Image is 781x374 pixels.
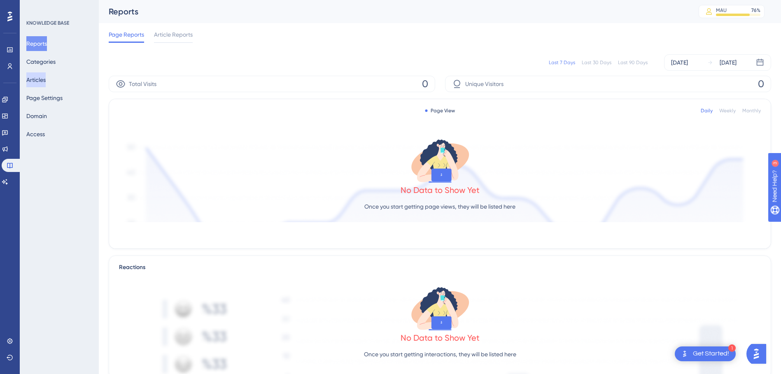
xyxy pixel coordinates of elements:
div: No Data to Show Yet [401,184,480,196]
div: 1 [728,344,736,352]
span: Unique Visitors [465,79,504,89]
div: Monthly [742,107,761,114]
iframe: UserGuiding AI Assistant Launcher [746,341,771,366]
div: No Data to Show Yet [401,332,480,344]
div: Reports [109,6,678,17]
button: Reports [26,36,47,51]
button: Articles [26,72,46,87]
div: Get Started! [693,349,729,358]
span: Need Help? [19,2,51,12]
div: Last 90 Days [618,59,648,66]
p: Once you start getting page views, they will be listed here [364,202,515,211]
div: KNOWLEDGE BASE [26,20,69,26]
div: 76 % [751,7,760,14]
img: launcher-image-alternative-text [680,349,690,359]
span: 0 [758,77,764,91]
button: Categories [26,54,56,69]
button: Page Settings [26,91,63,105]
div: Open Get Started! checklist, remaining modules: 1 [675,346,736,361]
button: Access [26,127,45,142]
div: 3 [57,4,60,11]
div: Daily [701,107,713,114]
span: Article Reports [154,30,193,39]
p: Once you start getting interactions, they will be listed here [364,349,516,359]
div: [DATE] [671,58,688,67]
div: Weekly [719,107,736,114]
div: MAU [716,7,727,14]
span: 0 [422,77,428,91]
span: Total Visits [129,79,156,89]
div: [DATE] [720,58,737,67]
div: Reactions [119,262,761,272]
div: Page View [425,107,455,114]
span: Page Reports [109,30,144,39]
button: Domain [26,109,47,123]
div: Last 7 Days [549,59,575,66]
div: Last 30 Days [582,59,611,66]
